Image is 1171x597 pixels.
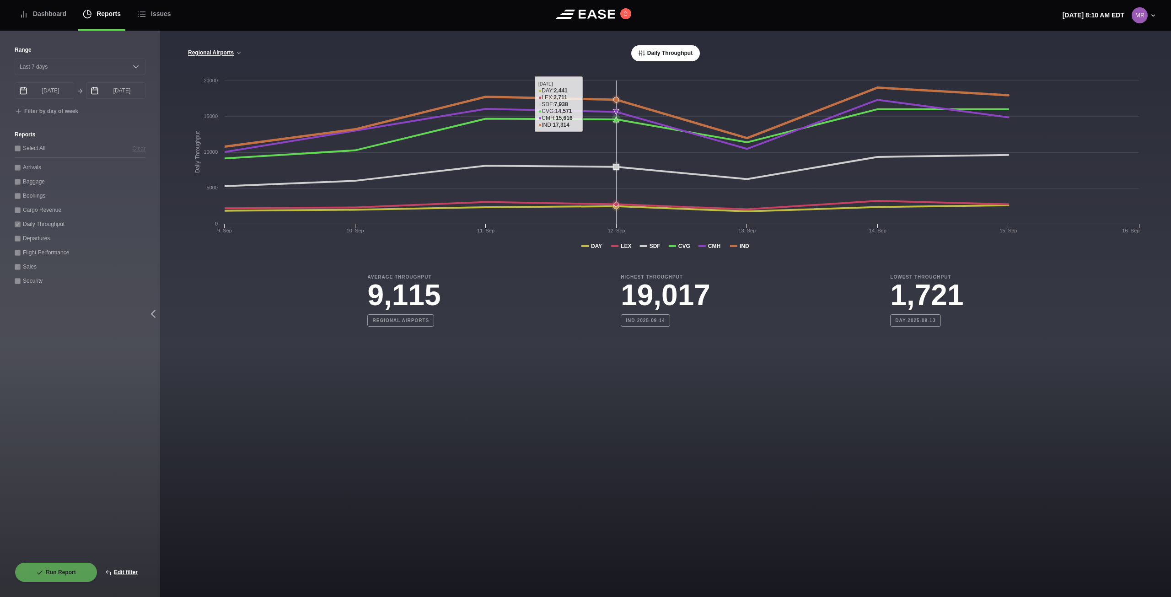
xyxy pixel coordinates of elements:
[204,113,218,119] text: 15000
[1063,11,1124,20] p: [DATE] 8:10 AM EDT
[890,314,940,327] b: DAY-2025-09-13
[1132,7,1148,23] img: 0b2ed616698f39eb9cebe474ea602d52
[217,228,232,233] tspan: 9. Sep
[650,243,661,249] tspan: SDF
[367,280,440,310] h3: 9,115
[15,82,74,99] input: mm/dd/yyyy
[740,243,749,249] tspan: IND
[890,274,963,280] b: Lowest Throughput
[204,149,218,155] text: 10000
[621,280,710,310] h3: 19,017
[367,314,434,327] b: Regional Airports
[477,228,494,233] tspan: 11. Sep
[15,46,145,54] label: Range
[207,185,218,190] text: 5000
[86,82,145,99] input: mm/dd/yyyy
[890,280,963,310] h3: 1,721
[621,243,631,249] tspan: LEX
[347,228,364,233] tspan: 10. Sep
[367,274,440,280] b: Average Throughput
[204,78,218,83] text: 20000
[1122,228,1139,233] tspan: 16. Sep
[97,562,145,582] button: Edit filter
[999,228,1017,233] tspan: 15. Sep
[869,228,886,233] tspan: 14. Sep
[608,228,625,233] tspan: 12. Sep
[708,243,720,249] tspan: CMH
[621,274,710,280] b: Highest Throughput
[188,50,242,56] button: Regional Airports
[15,130,145,139] label: Reports
[621,314,670,327] b: IND-2025-09-14
[15,108,78,115] button: Filter by day of week
[631,45,700,61] button: Daily Throughput
[132,144,145,153] button: Clear
[194,131,201,173] tspan: Daily Throughput
[738,228,756,233] tspan: 13. Sep
[215,221,218,226] text: 0
[591,243,602,249] tspan: DAY
[620,8,631,19] button: 2
[678,243,690,249] tspan: CVG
